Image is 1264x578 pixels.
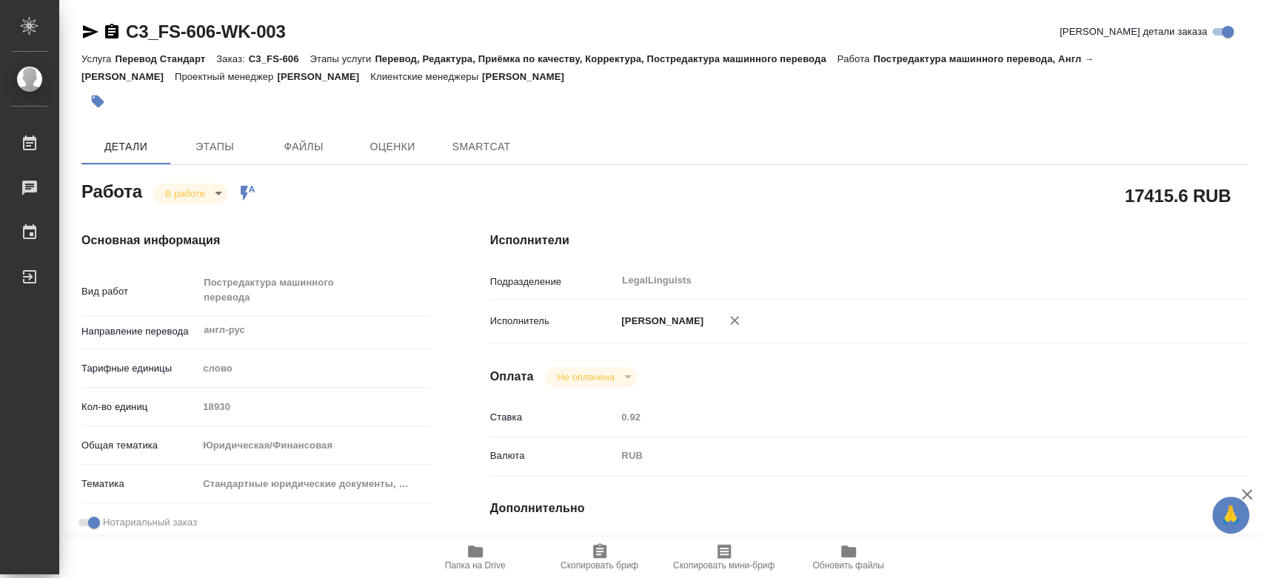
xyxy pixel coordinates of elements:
[446,138,517,156] span: SmartCat
[662,537,786,578] button: Скопировать мини-бриф
[718,304,751,337] button: Удалить исполнителя
[445,560,506,571] span: Папка на Drive
[277,71,370,82] p: [PERSON_NAME]
[81,438,198,453] p: Общая тематика
[198,433,430,458] div: Юридическая/Финансовая
[81,85,114,118] button: Добавить тэг
[179,138,250,156] span: Этапы
[538,537,662,578] button: Скопировать бриф
[552,371,618,383] button: Не оплачена
[1125,183,1231,208] h2: 17415.6 RUB
[268,138,339,156] span: Файлы
[490,275,617,289] p: Подразделение
[175,71,277,82] p: Проектный менеджер
[198,396,430,417] input: Пустое поле
[81,324,198,339] p: Направление перевода
[490,232,1248,249] h4: Исполнители
[81,284,198,299] p: Вид работ
[837,53,874,64] p: Работа
[673,560,775,571] span: Скопировать мини-бриф
[249,53,310,64] p: C3_FS-606
[1060,24,1207,39] span: [PERSON_NAME] детали заказа
[561,560,638,571] span: Скопировать бриф
[482,71,575,82] p: [PERSON_NAME]
[81,53,115,64] p: Услуга
[81,23,99,41] button: Скопировать ссылку для ЯМессенджера
[81,477,198,491] p: Тематика
[370,71,482,82] p: Клиентские менеджеры
[81,232,431,249] h4: Основная информация
[616,406,1184,428] input: Пустое поле
[216,53,248,64] p: Заказ:
[115,53,216,64] p: Перевод Стандарт
[1218,500,1243,531] span: 🙏
[616,443,1184,468] div: RUB
[490,448,617,463] p: Валюта
[310,53,375,64] p: Этапы услуги
[103,23,121,41] button: Скопировать ссылку
[490,500,1248,517] h4: Дополнительно
[198,471,430,497] div: Стандартные юридические документы, договоры, уставы
[198,356,430,381] div: слово
[490,368,534,386] h4: Оплата
[90,138,161,156] span: Детали
[153,184,227,204] div: В работе
[413,537,538,578] button: Папка на Drive
[81,177,142,204] h2: Работа
[812,560,884,571] span: Обновить файлы
[375,53,837,64] p: Перевод, Редактура, Приёмка по качеству, Корректура, Постредактура машинного перевода
[616,314,703,329] p: [PERSON_NAME]
[81,361,198,376] p: Тарифные единицы
[161,187,210,200] button: В работе
[357,138,428,156] span: Оценки
[545,367,636,387] div: В работе
[490,410,617,425] p: Ставка
[81,400,198,414] p: Кол-во единиц
[490,314,617,329] p: Исполнитель
[1212,497,1249,534] button: 🙏
[126,21,286,41] a: C3_FS-606-WK-003
[786,537,911,578] button: Обновить файлы
[103,515,197,530] span: Нотариальный заказ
